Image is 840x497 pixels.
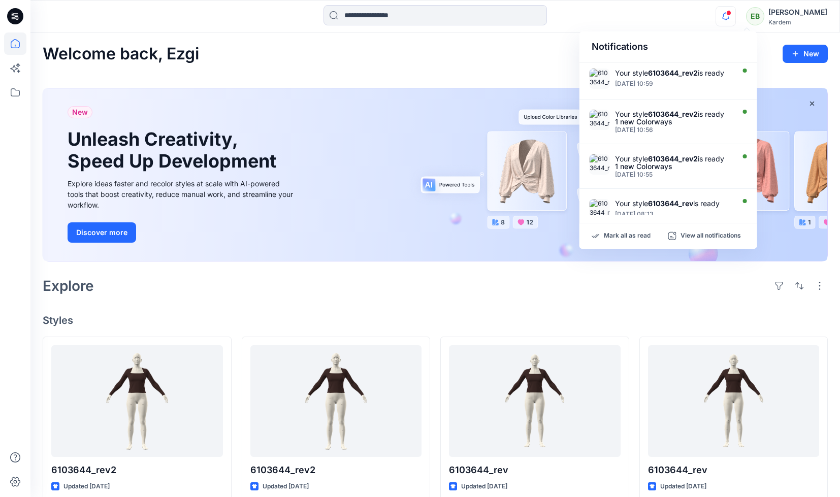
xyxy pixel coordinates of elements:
p: Updated [DATE] [461,481,507,492]
div: Tuesday, September 23, 2025 08:13 [615,211,732,218]
a: 6103644_rev [449,345,621,457]
h1: Unleash Creativity, Speed Up Development [68,128,281,172]
h4: Styles [43,314,828,326]
div: Kardem [768,18,827,26]
img: 6103644_rev2 [590,154,610,175]
img: 6103644_rev [590,199,610,219]
button: Discover more [68,222,136,243]
strong: 6103644_rev [648,199,693,208]
div: EB [746,7,764,25]
strong: 6103644_rev2 [648,110,698,118]
div: Notifications [579,31,757,62]
p: 6103644_rev [449,463,621,477]
p: Mark all as read [604,231,651,241]
strong: 6103644_rev2 [648,154,698,163]
img: 6103644_rev2 [590,110,610,130]
div: Tuesday, September 23, 2025 10:55 [615,171,732,178]
p: Updated [DATE] [660,481,706,492]
div: Tuesday, September 23, 2025 10:56 [615,126,732,134]
button: New [783,45,828,63]
p: View all notifications [681,231,741,241]
div: Tuesday, September 23, 2025 10:59 [615,80,732,87]
div: Your style is ready [615,69,732,77]
div: Your style is ready [615,154,732,163]
div: [PERSON_NAME] [768,6,827,18]
div: Your style is ready [615,110,732,118]
a: 6103644_rev2 [51,345,223,457]
a: 6103644_rev [648,345,820,457]
div: Explore ideas faster and recolor styles at scale with AI-powered tools that boost creativity, red... [68,178,296,210]
strong: 6103644_rev2 [648,69,698,77]
div: Your style is ready [615,199,732,208]
div: 1 new Colorways [615,163,732,170]
a: 6103644_rev2 [250,345,422,457]
p: 6103644_rev2 [51,463,223,477]
img: 6103644_rev2 [590,69,610,89]
a: Discover more [68,222,296,243]
p: Updated [DATE] [63,481,110,492]
p: 6103644_rev2 [250,463,422,477]
span: New [72,106,88,118]
p: Updated [DATE] [263,481,309,492]
div: 1 new Colorways [615,118,732,125]
p: 6103644_rev [648,463,820,477]
h2: Explore [43,278,94,294]
h2: Welcome back, Ezgi [43,45,199,63]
